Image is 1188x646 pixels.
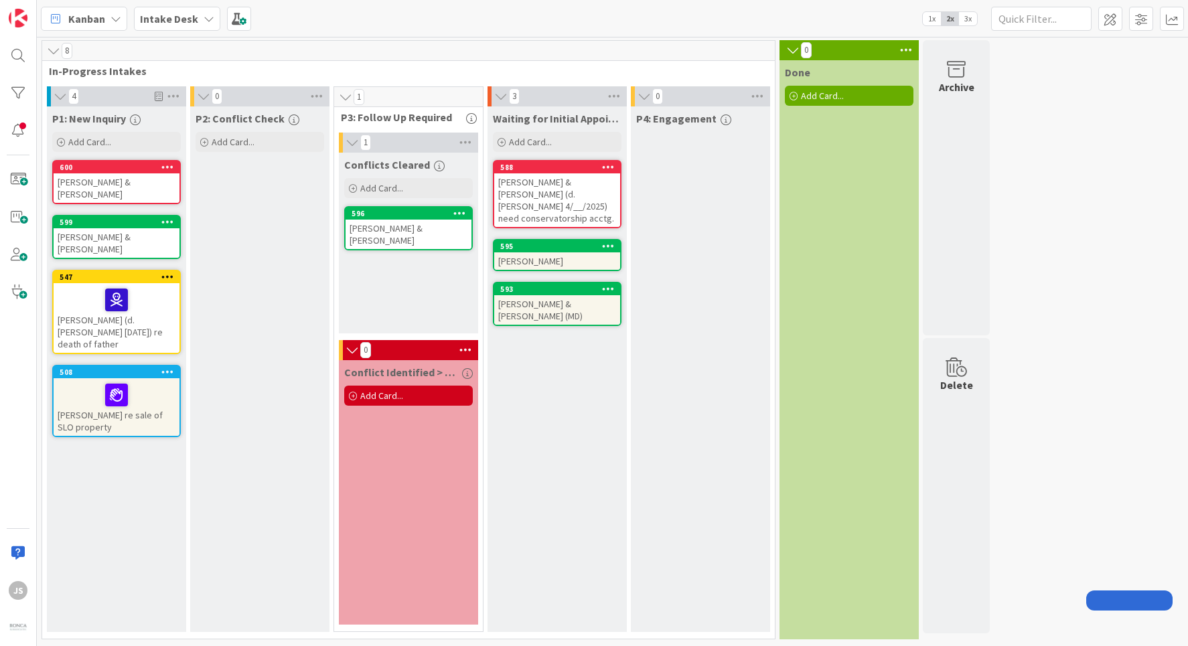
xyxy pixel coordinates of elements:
span: Add Card... [509,136,552,148]
span: 0 [652,88,663,104]
span: In-Progress Intakes [49,64,758,78]
div: 547[PERSON_NAME] (d. [PERSON_NAME] [DATE]) re death of father [54,271,179,353]
div: 600 [54,161,179,173]
div: 595[PERSON_NAME] [494,240,620,270]
div: 593 [494,283,620,295]
img: avatar [9,619,27,637]
div: 595 [494,240,620,252]
span: 1 [354,89,364,105]
div: [PERSON_NAME] & [PERSON_NAME] [346,220,471,249]
div: [PERSON_NAME] [494,252,620,270]
span: 3 [509,88,520,104]
div: Archive [939,79,974,95]
div: 599 [54,216,179,228]
span: 8 [62,43,72,59]
div: 588 [500,163,620,172]
div: 508[PERSON_NAME] re sale of SLO property [54,366,179,436]
div: 595 [500,242,620,251]
span: 3x [959,12,977,25]
div: 600[PERSON_NAME] & [PERSON_NAME] [54,161,179,203]
span: Add Card... [212,136,254,148]
div: [PERSON_NAME] & [PERSON_NAME] (d. [PERSON_NAME] 4/__/2025) need conservatorship acctg. [494,173,620,227]
span: 0 [801,42,812,58]
span: 0 [212,88,222,104]
input: Quick Filter... [991,7,1092,31]
span: P4: Engagement [636,112,717,125]
span: 1 [360,135,371,151]
b: Intake Desk [140,12,198,25]
span: 2x [941,12,959,25]
div: 508 [54,366,179,378]
span: 1x [923,12,941,25]
span: 0 [360,342,371,358]
div: 596[PERSON_NAME] & [PERSON_NAME] [346,208,471,249]
div: 596 [346,208,471,220]
div: 547 [60,272,179,282]
div: 593[PERSON_NAME] & [PERSON_NAME] (MD) [494,283,620,325]
div: 588 [494,161,620,173]
div: 599 [60,218,179,227]
div: 596 [352,209,471,218]
div: [PERSON_NAME] & [PERSON_NAME] [54,228,179,258]
div: JS [9,581,27,600]
span: Waiting for Initial Appointment/ Conference [493,112,621,125]
span: Done [785,66,810,79]
span: Add Card... [801,90,844,102]
div: 600 [60,163,179,172]
span: Add Card... [360,182,403,194]
div: 599[PERSON_NAME] & [PERSON_NAME] [54,216,179,258]
span: 4 [68,88,79,104]
span: Add Card... [68,136,111,148]
div: [PERSON_NAME] & [PERSON_NAME] [54,173,179,203]
span: P1: New Inquiry [52,112,126,125]
div: [PERSON_NAME] re sale of SLO property [54,378,179,436]
span: Kanban [68,11,105,27]
span: Add Card... [360,390,403,402]
div: 588[PERSON_NAME] & [PERSON_NAME] (d. [PERSON_NAME] 4/__/2025) need conservatorship acctg. [494,161,620,227]
span: P3: Follow Up Required [341,110,466,124]
span: P2: Conflict Check [196,112,285,125]
div: 508 [60,368,179,377]
div: 593 [500,285,620,294]
img: Visit kanbanzone.com [9,9,27,27]
span: Conflicts Cleared [344,158,430,171]
div: 547 [54,271,179,283]
div: [PERSON_NAME] & [PERSON_NAME] (MD) [494,295,620,325]
div: Delete [940,377,973,393]
div: [PERSON_NAME] (d. [PERSON_NAME] [DATE]) re death of father [54,283,179,353]
span: Conflict Identified > Referred or Declined [344,366,458,379]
